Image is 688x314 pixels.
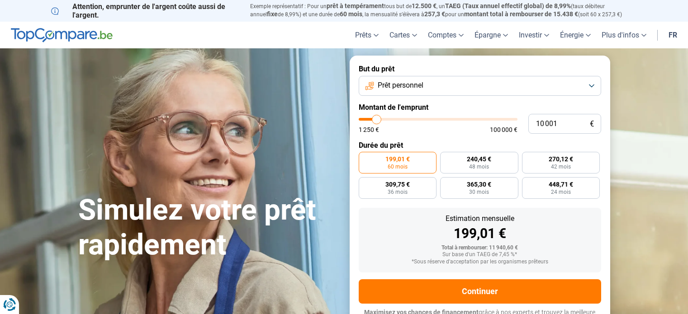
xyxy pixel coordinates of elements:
[366,227,594,240] div: 199,01 €
[388,189,408,195] span: 36 mois
[366,252,594,258] div: Sur base d'un TAEG de 7,45 %*
[359,103,601,112] label: Montant de l'emprunt
[250,2,637,19] p: Exemple représentatif : Pour un tous but de , un (taux débiteur annuel de 8,99%) et une durée de ...
[267,10,278,18] span: fixe
[663,22,683,48] a: fr
[359,141,601,150] label: Durée du prêt
[467,181,491,187] span: 365,30 €
[590,120,594,128] span: €
[388,164,408,169] span: 60 mois
[412,2,437,9] span: 12.500 €
[490,127,517,133] span: 100 000 €
[464,10,578,18] span: montant total à rembourser de 15.438 €
[385,181,410,187] span: 309,75 €
[555,22,596,48] a: Énergie
[340,10,362,18] span: 60 mois
[424,10,445,18] span: 257,3 €
[513,22,555,48] a: Investir
[467,156,491,162] span: 240,45 €
[469,164,489,169] span: 48 mois
[422,22,469,48] a: Comptes
[469,189,489,195] span: 30 mois
[384,22,422,48] a: Cartes
[445,2,571,9] span: TAEG (Taux annuel effectif global) de 8,99%
[549,156,573,162] span: 270,12 €
[551,189,571,195] span: 24 mois
[469,22,513,48] a: Épargne
[385,156,410,162] span: 199,01 €
[366,259,594,265] div: *Sous réserve d'acceptation par les organismes prêteurs
[359,127,379,133] span: 1 250 €
[366,215,594,222] div: Estimation mensuelle
[11,28,113,42] img: TopCompare
[551,164,571,169] span: 42 mois
[51,2,239,19] p: Attention, emprunter de l'argent coûte aussi de l'argent.
[359,65,601,73] label: But du prêt
[78,193,339,262] h1: Simulez votre prêt rapidement
[366,245,594,251] div: Total à rembourser: 11 940,60 €
[327,2,384,9] span: prêt à tempérament
[359,76,601,96] button: Prêt personnel
[359,279,601,304] button: Continuer
[378,80,423,90] span: Prêt personnel
[549,181,573,187] span: 448,71 €
[596,22,652,48] a: Plus d'infos
[350,22,384,48] a: Prêts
